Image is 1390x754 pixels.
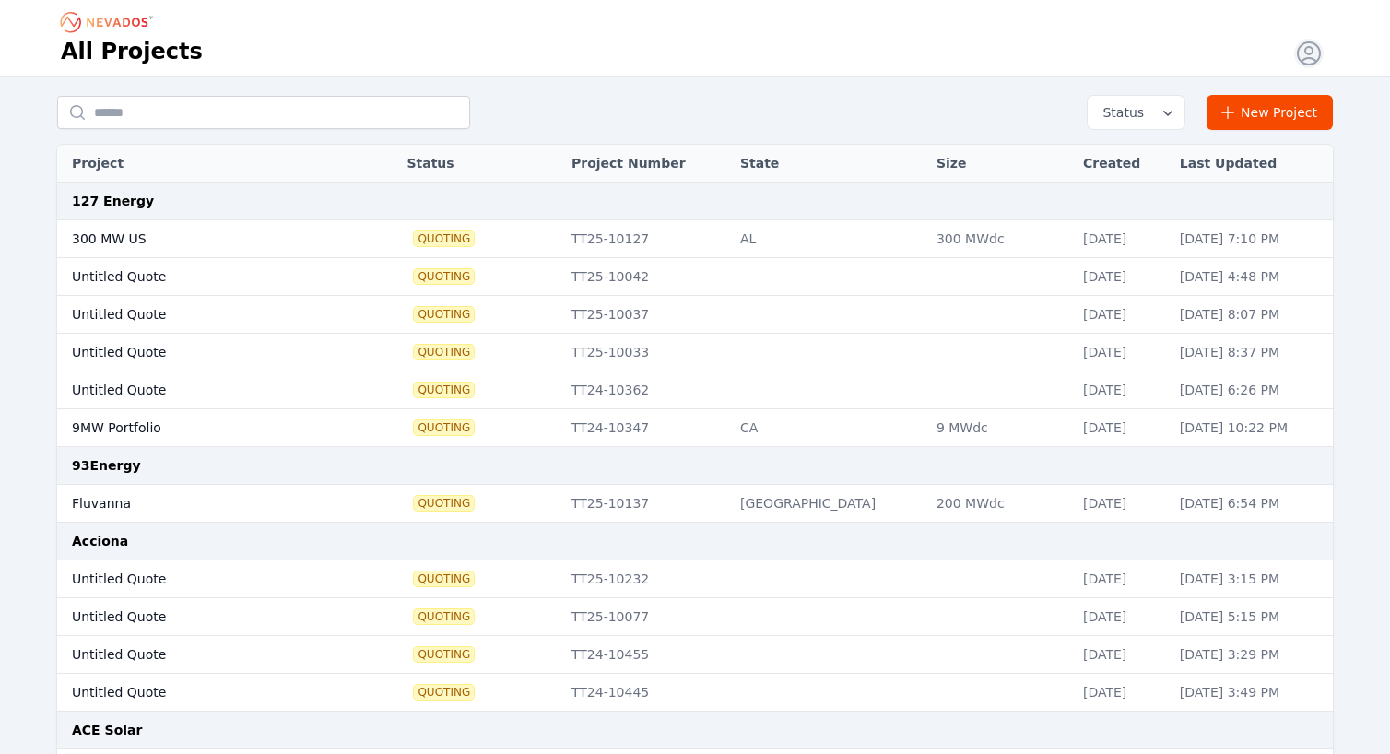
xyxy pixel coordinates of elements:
[562,145,731,183] th: Project Number
[1171,296,1333,334] td: [DATE] 8:07 PM
[414,609,474,624] span: Quoting
[1171,220,1333,258] td: [DATE] 7:10 PM
[57,183,1333,220] td: 127 Energy
[61,7,159,37] nav: Breadcrumb
[1088,96,1184,129] button: Status
[562,560,731,598] td: TT25-10232
[57,712,1333,749] td: ACE Solar
[1171,674,1333,712] td: [DATE] 3:49 PM
[414,231,474,246] span: Quoting
[57,296,350,334] td: Untitled Quote
[414,307,474,322] span: Quoting
[1171,258,1333,296] td: [DATE] 4:48 PM
[1207,95,1333,130] a: New Project
[927,485,1074,523] td: 200 MWdc
[731,409,927,447] td: CA
[57,220,350,258] td: 300 MW US
[1074,258,1171,296] td: [DATE]
[57,523,1333,560] td: Acciona
[57,334,1333,371] tr: Untitled QuoteQuotingTT25-10033[DATE][DATE] 8:37 PM
[57,371,1333,409] tr: Untitled QuoteQuotingTT24-10362[DATE][DATE] 6:26 PM
[1171,560,1333,598] td: [DATE] 3:15 PM
[562,409,731,447] td: TT24-10347
[57,258,1333,296] tr: Untitled QuoteQuotingTT25-10042[DATE][DATE] 4:48 PM
[1171,485,1333,523] td: [DATE] 6:54 PM
[414,496,474,511] span: Quoting
[1074,371,1171,409] td: [DATE]
[927,220,1074,258] td: 300 MWdc
[731,485,927,523] td: [GEOGRAPHIC_DATA]
[1171,145,1333,183] th: Last Updated
[1074,560,1171,598] td: [DATE]
[1171,334,1333,371] td: [DATE] 8:37 PM
[414,345,474,359] span: Quoting
[57,636,350,674] td: Untitled Quote
[57,409,350,447] td: 9MW Portfolio
[57,598,350,636] td: Untitled Quote
[397,145,562,183] th: Status
[1074,296,1171,334] td: [DATE]
[57,598,1333,636] tr: Untitled QuoteQuotingTT25-10077[DATE][DATE] 5:15 PM
[1074,220,1171,258] td: [DATE]
[414,269,474,284] span: Quoting
[562,485,731,523] td: TT25-10137
[1095,103,1144,122] span: Status
[57,485,1333,523] tr: FluvannaQuotingTT25-10137[GEOGRAPHIC_DATA]200 MWdc[DATE][DATE] 6:54 PM
[1074,598,1171,636] td: [DATE]
[414,647,474,662] span: Quoting
[57,447,1333,485] td: 93Energy
[562,334,731,371] td: TT25-10033
[562,674,731,712] td: TT24-10445
[414,420,474,435] span: Quoting
[1171,598,1333,636] td: [DATE] 5:15 PM
[562,371,731,409] td: TT24-10362
[57,409,1333,447] tr: 9MW PortfolioQuotingTT24-10347CA9 MWdc[DATE][DATE] 10:22 PM
[1171,636,1333,674] td: [DATE] 3:29 PM
[57,560,1333,598] tr: Untitled QuoteQuotingTT25-10232[DATE][DATE] 3:15 PM
[927,145,1074,183] th: Size
[57,220,1333,258] tr: 300 MW USQuotingTT25-10127AL300 MWdc[DATE][DATE] 7:10 PM
[57,560,350,598] td: Untitled Quote
[57,636,1333,674] tr: Untitled QuoteQuotingTT24-10455[DATE][DATE] 3:29 PM
[1074,674,1171,712] td: [DATE]
[57,674,1333,712] tr: Untitled QuoteQuotingTT24-10445[DATE][DATE] 3:49 PM
[414,685,474,700] span: Quoting
[57,334,350,371] td: Untitled Quote
[1074,334,1171,371] td: [DATE]
[57,485,350,523] td: Fluvanna
[61,37,203,66] h1: All Projects
[731,145,927,183] th: State
[1074,636,1171,674] td: [DATE]
[562,258,731,296] td: TT25-10042
[731,220,927,258] td: AL
[414,571,474,586] span: Quoting
[562,296,731,334] td: TT25-10037
[562,220,731,258] td: TT25-10127
[1074,145,1171,183] th: Created
[57,296,1333,334] tr: Untitled QuoteQuotingTT25-10037[DATE][DATE] 8:07 PM
[562,598,731,636] td: TT25-10077
[57,371,350,409] td: Untitled Quote
[1171,409,1333,447] td: [DATE] 10:22 PM
[57,674,350,712] td: Untitled Quote
[927,409,1074,447] td: 9 MWdc
[57,258,350,296] td: Untitled Quote
[1074,409,1171,447] td: [DATE]
[1074,485,1171,523] td: [DATE]
[562,636,731,674] td: TT24-10455
[1171,371,1333,409] td: [DATE] 6:26 PM
[57,145,350,183] th: Project
[414,383,474,397] span: Quoting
